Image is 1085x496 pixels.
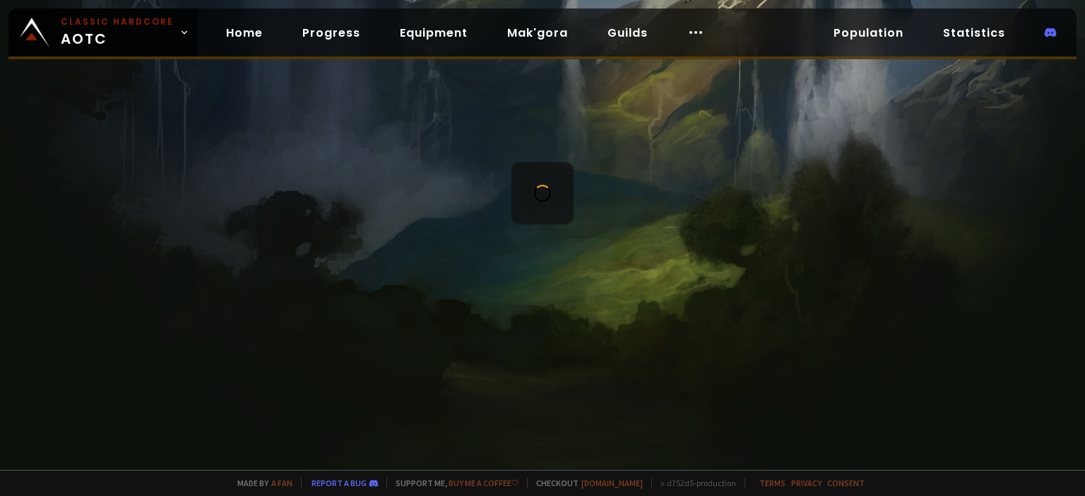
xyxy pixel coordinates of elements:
a: Statistics [932,18,1016,47]
a: Home [215,18,274,47]
span: v. d752d5 - production [651,478,736,488]
a: Terms [759,478,785,488]
a: [DOMAIN_NAME] [581,478,643,488]
a: Classic HardcoreAOTC [8,8,198,56]
a: Privacy [791,478,822,488]
small: Classic Hardcore [61,16,174,28]
span: Made by [229,478,292,488]
a: Progress [291,18,372,47]
span: Support me, [386,478,518,488]
span: AOTC [61,16,174,49]
a: Consent [827,478,865,488]
a: a fan [271,478,292,488]
a: Guilds [596,18,659,47]
a: Buy me a coffee [449,478,518,488]
a: Report a bug [312,478,367,488]
a: Population [822,18,915,47]
span: Checkout [527,478,643,488]
a: Mak'gora [496,18,579,47]
a: Equipment [389,18,479,47]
